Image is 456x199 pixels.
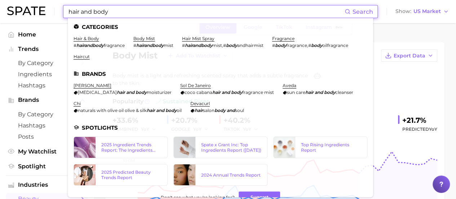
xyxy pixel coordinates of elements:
[18,97,76,103] span: Brands
[214,108,226,113] em: body
[6,131,88,142] a: Posts
[126,90,134,95] em: and
[6,109,88,120] a: by Category
[6,57,88,69] a: by Category
[275,43,286,48] em: body
[203,108,214,113] span: salon
[272,43,348,48] div: ,
[18,182,76,188] span: Industries
[74,36,99,41] a: hair & body
[395,9,411,13] span: Show
[18,82,76,89] span: Hashtags
[74,83,111,88] a: [PERSON_NAME]
[74,71,367,77] li: Brands
[74,101,81,106] a: chi
[6,95,88,105] button: Brands
[74,54,90,59] a: haircut
[101,142,161,153] div: 2025 Ingredient Trends Report: The Ingredients Defining Beauty in [DATE]
[231,90,242,95] em: body
[104,43,125,48] span: fragrance
[195,108,203,113] em: hair
[78,108,147,113] span: naturals with olive oil olive & silk
[394,7,451,16] button: ShowUS Market
[136,43,164,48] em: hairandbody
[156,108,164,113] em: and
[133,36,155,41] a: body mist
[133,43,136,48] span: #
[18,111,76,118] span: by Category
[287,90,305,95] span: sun care
[6,80,88,91] a: Hashtags
[6,179,88,190] button: Industries
[226,43,237,48] em: body
[315,90,323,95] em: and
[305,90,314,95] em: hair
[18,31,76,38] span: Home
[101,169,161,180] div: 2025 Predicted Beauty Trends Report
[324,90,335,95] em: body
[222,90,230,95] em: and
[237,43,264,48] span: andhairmist
[223,43,226,48] span: #
[6,161,88,172] a: Spotlight
[190,101,210,106] a: devacurl
[394,53,425,59] span: Export Data
[74,43,76,48] span: #
[182,43,264,48] div: ,
[429,126,437,132] span: YoY
[173,164,267,186] a: 2024 Annual Trends Report
[18,46,76,52] span: Trends
[6,44,88,55] button: Trends
[147,108,155,113] em: hair
[273,137,367,158] a: Top Rising Ingredients Report
[180,83,211,88] a: sol de janeiro
[335,90,353,95] span: cleanser
[185,43,212,48] em: hairandbody
[164,43,173,48] span: mist
[177,108,182,113] span: oil
[76,43,104,48] em: hairandbody
[74,137,168,158] a: 2025 Ingredient Trends Report: The Ingredients Defining Beauty in [DATE]
[182,36,214,41] a: hair mist spray
[117,90,125,95] em: hair
[6,120,88,131] a: Hashtags
[402,114,437,126] div: +21.7%
[182,43,185,48] span: #
[165,108,177,113] em: body
[381,49,437,62] button: Export Data
[18,71,76,78] span: Ingredients
[235,108,244,113] span: soul
[78,90,117,95] span: [MEDICAL_DATA]
[18,60,76,66] span: by Category
[286,43,307,48] span: fragrance
[272,43,275,48] span: #
[7,7,45,15] img: SPATE
[413,9,441,13] span: US Market
[402,125,437,134] span: Predicted
[74,125,367,131] li: Spotlights
[74,24,367,30] li: Categories
[308,43,311,48] span: #
[283,83,296,88] a: aveda
[18,122,76,129] span: Hashtags
[185,90,212,95] span: coco cabana
[272,36,295,41] a: fragrance
[242,90,274,95] span: fragrance mist
[227,108,235,113] em: and
[201,172,261,178] div: 2024 Annual Trends Report
[68,5,345,18] input: Search here for a brand, industry, or ingredient
[136,90,147,95] em: body
[201,142,261,153] div: Spate x Grant Inc: Top Ingredients Report ([DATE])
[301,142,361,153] div: Top Rising Ingredients Report
[18,133,76,140] span: Posts
[173,137,267,158] a: Spate x Grant Inc: Top Ingredients Report ([DATE])
[6,146,88,157] a: My Watchlist
[212,43,222,48] span: mist
[18,163,76,170] span: Spotlight
[311,43,322,48] em: body
[147,90,172,95] span: moisturizer
[6,69,88,80] a: Ingredients
[6,29,88,40] a: Home
[353,8,373,15] span: Search
[322,43,348,48] span: oilfragrance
